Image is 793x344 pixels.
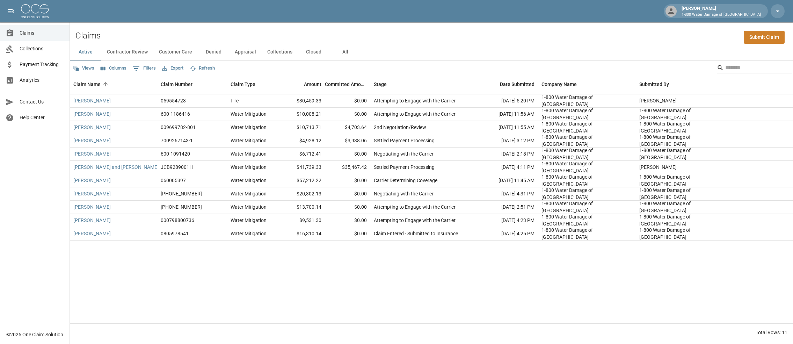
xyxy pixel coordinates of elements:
div: Claim Number [161,74,192,94]
div: Settled Payment Processing [374,137,435,144]
div: 1-800 Water Damage of Athens [639,147,720,161]
div: Water Mitigation [231,203,267,210]
a: [PERSON_NAME] [73,230,111,237]
button: Active [70,44,101,60]
button: Sort [101,79,110,89]
div: $13,700.14 [279,201,325,214]
div: $0.00 [325,201,370,214]
div: [DATE] 11:45 AM [475,174,538,187]
div: $0.00 [325,148,370,161]
div: $4,703.64 [325,121,370,134]
div: Amount [279,74,325,94]
div: Claim Type [227,74,279,94]
div: $0.00 [325,94,370,108]
div: [DATE] 4:25 PM [475,227,538,241]
div: $57,212.22 [279,174,325,187]
div: Water Mitigation [231,164,267,171]
div: 1-800 Water Damage of Athens [541,213,632,227]
button: Select columns [99,63,128,74]
button: Denied [198,44,229,60]
div: Chad Fallows [639,97,677,104]
div: $4,928.12 [279,134,325,148]
div: $10,008.21 [279,108,325,121]
div: 1-800 Water Damage of Athens [541,160,632,174]
div: $0.00 [325,187,370,201]
div: Date Submitted [475,74,538,94]
a: [PERSON_NAME] and [PERSON_NAME] [73,164,159,171]
div: Committed Amount [325,74,367,94]
div: 0805978541 [161,230,189,237]
div: 009699782-801 [161,124,196,131]
div: Water Mitigation [231,137,267,144]
div: Negotiating with the Carrier [374,150,434,157]
div: 1-800 Water Damage of Athens [639,227,720,241]
div: $20,302.13 [279,187,325,201]
div: [DATE] 11:56 AM [475,108,538,121]
div: Amount [304,74,321,94]
div: Attempting to Engage with the Carrier [374,97,456,104]
div: [DATE] 4:31 PM [475,187,538,201]
a: [PERSON_NAME] [73,203,111,210]
div: Submitted By [639,74,669,94]
div: 1-800 Water Damage of Athens [639,134,720,148]
div: Carrier Determining Coverage [374,177,437,184]
div: 1-800 Water Damage of Athens [639,187,720,201]
div: Company Name [538,74,636,94]
a: [PERSON_NAME] [73,177,111,184]
div: [PERSON_NAME] [679,5,764,17]
button: Appraisal [229,44,262,60]
button: open drawer [4,4,18,18]
div: Stage [370,74,475,94]
div: 300-0018410-2025 [161,203,202,210]
div: 1-800 Water Damage of Athens [639,107,720,121]
div: Stage [374,74,387,94]
div: 300-0102099-2025 [161,190,202,197]
a: [PERSON_NAME] [73,217,111,224]
button: Customer Care [153,44,198,60]
div: 1-800 Water Damage of Athens [541,173,632,187]
div: $35,467.42 [325,161,370,174]
div: Date Submitted [500,74,534,94]
span: Payment Tracking [20,61,64,68]
div: 600-1186416 [161,110,190,117]
div: 1-800 Water Damage of Athens [541,147,632,161]
div: Committed Amount [325,74,370,94]
div: Water Mitigation [231,230,267,237]
p: 1-800 Water Damage of [GEOGRAPHIC_DATA] [682,12,761,18]
button: Contractor Review [101,44,153,60]
div: 060005397 [161,177,186,184]
div: Water Mitigation [231,217,267,224]
div: [DATE] 4:23 PM [475,214,538,227]
a: Submit Claim [744,31,785,44]
span: Contact Us [20,98,64,106]
span: Analytics [20,77,64,84]
div: JCB9289001H [161,164,193,171]
div: Search [717,62,792,75]
div: Water Mitigation [231,190,267,197]
span: Claims [20,29,64,37]
div: Claim Type [231,74,255,94]
div: 2nd Negotiation/Review [374,124,426,131]
div: $41,739.33 [279,161,325,174]
a: [PERSON_NAME] [73,124,111,131]
div: Water Mitigation [231,124,267,131]
div: Claim Name [70,74,157,94]
div: 059554723 [161,97,186,104]
div: $6,712.41 [279,148,325,161]
div: $30,459.33 [279,94,325,108]
button: Collections [262,44,298,60]
img: ocs-logo-white-transparent.png [21,4,49,18]
div: 1-800 Water Damage of Athens [639,120,720,134]
div: 1-800 Water Damage of Athens [639,213,720,227]
div: 1-800 Water Damage of Athens [541,107,632,121]
div: Water Mitigation [231,177,267,184]
div: © 2025 One Claim Solution [6,331,63,338]
button: All [329,44,361,60]
span: Collections [20,45,64,52]
div: $16,310.14 [279,227,325,241]
div: Attempting to Engage with the Carrier [374,110,456,117]
div: $9,531.30 [279,214,325,227]
a: [PERSON_NAME] [73,150,111,157]
div: $3,938.06 [325,134,370,148]
div: 1-800 Water Damage of Athens [541,227,632,241]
